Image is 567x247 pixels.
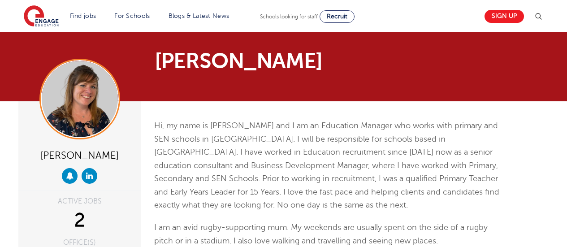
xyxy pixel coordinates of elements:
span: Recruit [327,13,347,20]
div: OFFICE(S) [25,239,134,246]
a: Recruit [320,10,355,23]
a: Find jobs [70,13,96,19]
a: Sign up [485,10,524,23]
div: [PERSON_NAME] [25,146,134,164]
span: Schools looking for staff [260,13,318,20]
p: Hi, my name is [PERSON_NAME] and I am an Education Manager who works with primary and SEN schools... [154,119,503,212]
h1: [PERSON_NAME] [155,50,368,72]
img: Engage Education [24,5,59,28]
div: ACTIVE JOBS [25,198,134,205]
a: For Schools [114,13,150,19]
div: 2 [25,209,134,232]
a: Blogs & Latest News [169,13,229,19]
